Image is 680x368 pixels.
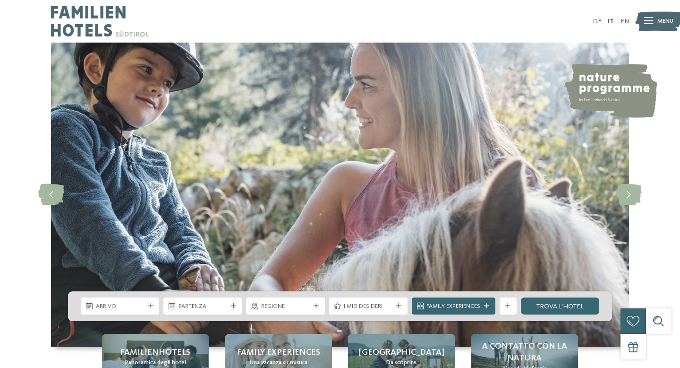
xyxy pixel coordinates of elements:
span: Family Experiences [426,302,480,311]
span: I miei desideri [344,302,392,311]
span: Menu [657,17,673,26]
span: Panoramica degli hotel [125,359,186,367]
span: Familienhotels [120,347,190,359]
span: A contatto con la natura [479,341,569,364]
img: nature programme by Familienhotels Südtirol [563,64,657,118]
a: EN [620,18,629,25]
span: Da scoprire [386,359,416,367]
span: Family experiences [237,347,320,359]
span: Partenza [178,302,227,311]
a: DE [593,18,602,25]
span: [GEOGRAPHIC_DATA] [359,347,444,359]
a: IT [608,18,614,25]
span: Arrivo [96,302,144,311]
a: trova l’hotel [521,298,599,315]
img: Family hotel Alto Adige: the happy family places! [51,43,629,347]
span: Una vacanza su misura [250,359,307,367]
span: Regione [261,302,310,311]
